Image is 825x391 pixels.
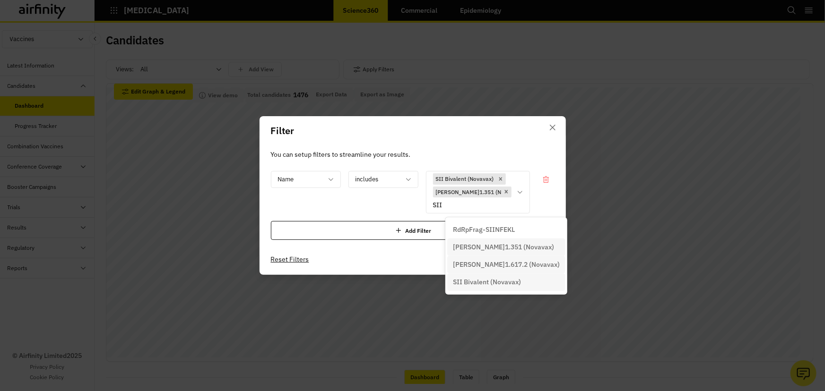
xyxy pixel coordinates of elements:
header: Filter [260,116,566,145]
p: [PERSON_NAME]1.351 (Novavax) [453,242,554,252]
p: You can setup filters to streamline your results. [271,149,555,160]
p: RdRpFrag-SIINFEKL [453,225,515,235]
p: [PERSON_NAME]1.351 (Novavax) [436,188,522,196]
div: Remove [object Object] [495,173,506,185]
div: Add Filter [271,221,555,240]
button: Reset Filters [271,252,309,267]
p: SII Bivalent (Novavax) [453,277,521,287]
button: Close [545,120,560,135]
p: [PERSON_NAME]1.617.2 (Novavax) [453,260,560,270]
div: Remove [object Object] [501,187,512,198]
p: SII Bivalent (Novavax) [436,175,494,183]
